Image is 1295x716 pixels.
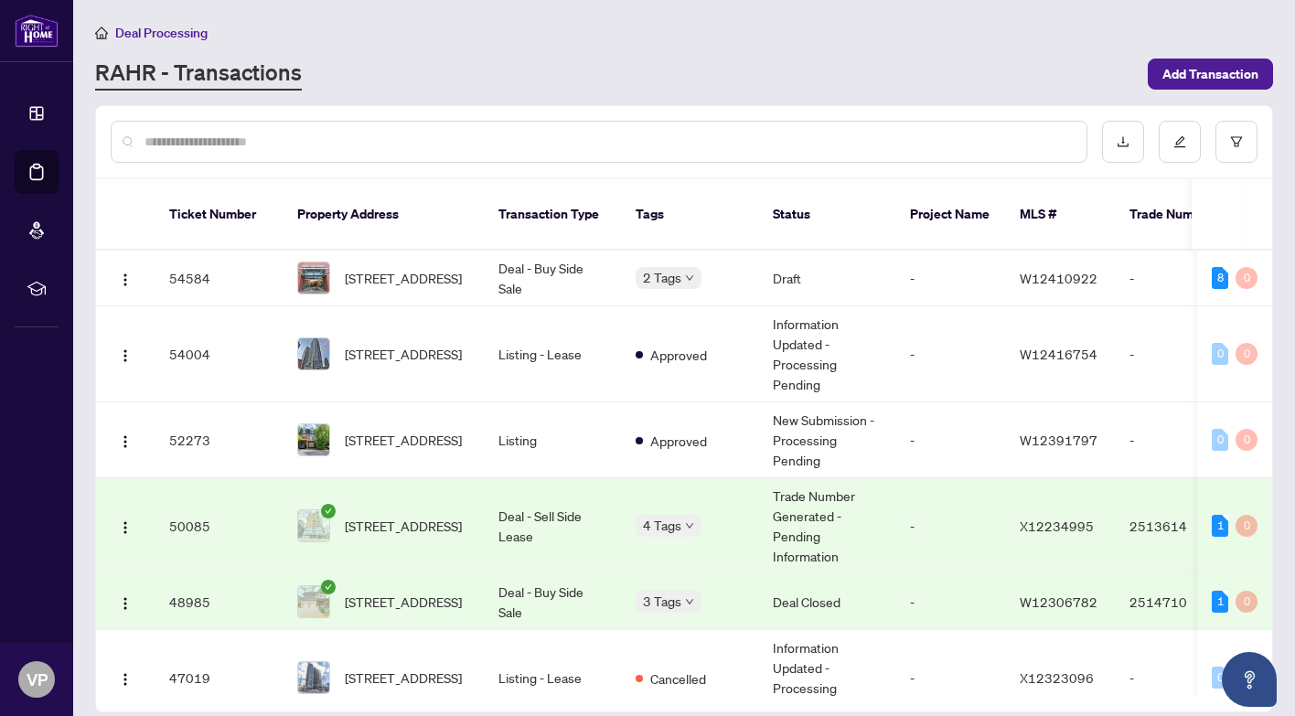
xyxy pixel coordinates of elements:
span: check-circle [321,580,336,594]
span: W12391797 [1020,432,1097,448]
img: thumbnail-img [298,424,329,455]
button: Logo [111,663,140,692]
td: - [895,306,1005,402]
span: [STREET_ADDRESS] [345,516,462,536]
img: thumbnail-img [298,262,329,294]
span: X12234995 [1020,518,1094,534]
img: thumbnail-img [298,662,329,693]
td: Deal - Sell Side Lease [484,478,621,574]
td: Trade Number Generated - Pending Information [758,478,895,574]
span: home [95,27,108,39]
span: [STREET_ADDRESS] [345,592,462,612]
div: 8 [1212,267,1228,289]
th: Tags [621,179,758,251]
th: MLS # [1005,179,1115,251]
td: Listing [484,402,621,478]
span: 2 Tags [643,267,681,288]
td: 2514710 [1115,574,1243,630]
span: download [1117,135,1129,148]
th: Project Name [895,179,1005,251]
td: - [1115,251,1243,306]
span: X12323096 [1020,669,1094,686]
span: Add Transaction [1162,59,1258,89]
td: New Submission - Processing Pending [758,402,895,478]
span: Approved [650,431,707,451]
td: 50085 [155,478,283,574]
div: 1 [1212,515,1228,537]
div: 0 [1212,667,1228,689]
td: Draft [758,251,895,306]
img: Logo [118,348,133,363]
td: Listing - Lease [484,306,621,402]
span: down [685,597,694,606]
td: 48985 [155,574,283,630]
button: Add Transaction [1148,59,1273,90]
td: 54584 [155,251,283,306]
td: 52273 [155,402,283,478]
span: 3 Tags [643,591,681,612]
span: 4 Tags [643,515,681,536]
th: Status [758,179,895,251]
th: Ticket Number [155,179,283,251]
span: Approved [650,345,707,365]
button: edit [1159,121,1201,163]
span: down [685,521,694,530]
div: 0 [1236,429,1258,451]
button: Logo [111,587,140,616]
a: RAHR - Transactions [95,58,302,91]
span: [STREET_ADDRESS] [345,430,462,450]
img: Logo [118,434,133,449]
div: 0 [1236,343,1258,365]
th: Property Address [283,179,484,251]
td: 54004 [155,306,283,402]
td: - [895,574,1005,630]
th: Transaction Type [484,179,621,251]
span: W12410922 [1020,270,1097,286]
td: Deal Closed [758,574,895,630]
span: filter [1230,135,1243,148]
div: 0 [1212,343,1228,365]
span: down [685,273,694,283]
td: - [895,251,1005,306]
td: - [1115,306,1243,402]
td: - [895,402,1005,478]
button: Open asap [1222,652,1277,707]
div: 0 [1236,591,1258,613]
button: filter [1215,121,1258,163]
img: thumbnail-img [298,510,329,541]
td: 2513614 [1115,478,1243,574]
td: Deal - Buy Side Sale [484,251,621,306]
th: Trade Number [1115,179,1243,251]
img: Logo [118,520,133,535]
img: thumbnail-img [298,338,329,369]
button: Logo [111,425,140,454]
span: W12416754 [1020,346,1097,362]
span: [STREET_ADDRESS] [345,668,462,688]
div: 1 [1212,591,1228,613]
td: Deal - Buy Side Sale [484,574,621,630]
span: edit [1173,135,1186,148]
button: Logo [111,511,140,540]
button: Logo [111,263,140,293]
td: - [895,478,1005,574]
span: VP [27,667,48,692]
td: Information Updated - Processing Pending [758,306,895,402]
span: Cancelled [650,668,706,689]
td: - [1115,402,1243,478]
img: Logo [118,672,133,687]
div: 0 [1212,429,1228,451]
img: logo [15,14,59,48]
button: download [1102,121,1144,163]
img: Logo [118,273,133,287]
span: W12306782 [1020,593,1097,610]
span: [STREET_ADDRESS] [345,268,462,288]
span: Deal Processing [115,25,208,41]
div: 0 [1236,515,1258,537]
img: thumbnail-img [298,586,329,617]
span: [STREET_ADDRESS] [345,344,462,364]
div: 0 [1236,267,1258,289]
button: Logo [111,339,140,369]
span: check-circle [321,504,336,518]
img: Logo [118,596,133,611]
